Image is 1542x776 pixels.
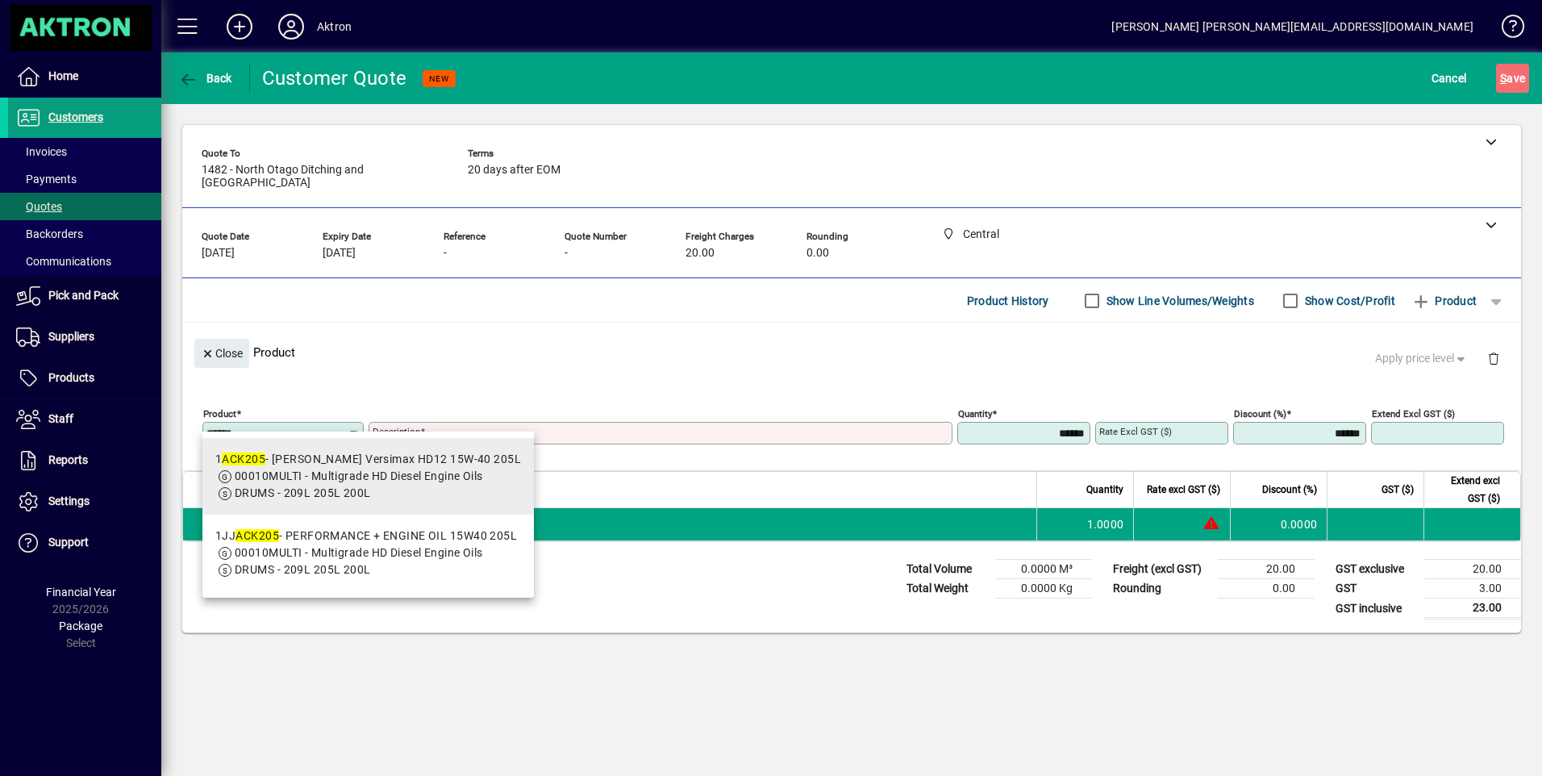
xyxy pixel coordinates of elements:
[1087,516,1124,532] span: 1.0000
[1230,508,1327,540] td: 0.0000
[1434,472,1500,507] span: Extend excl GST ($)
[429,73,449,84] span: NEW
[16,200,62,213] span: Quotes
[1327,599,1424,619] td: GST inclusive
[1218,579,1315,599] td: 0.00
[1327,579,1424,599] td: GST
[8,56,161,97] a: Home
[1105,579,1218,599] td: Rounding
[16,255,111,268] span: Communications
[215,451,521,468] div: 1 - [PERSON_NAME] Versimax HD12 15W-40 205L
[1105,560,1218,579] td: Freight (excl GST)
[1424,579,1521,599] td: 3.00
[1490,3,1522,56] a: Knowledge Base
[16,173,77,186] span: Payments
[1427,64,1471,93] button: Cancel
[1424,560,1521,579] td: 20.00
[1327,560,1424,579] td: GST exclusive
[48,111,103,123] span: Customers
[898,579,995,599] td: Total Weight
[8,248,161,275] a: Communications
[373,426,420,437] mat-label: Description
[1424,599,1521,619] td: 23.00
[1496,64,1529,93] button: Save
[1262,481,1317,499] span: Discount (%)
[1500,72,1507,85] span: S
[178,72,232,85] span: Back
[8,276,161,316] a: Pick and Pack
[8,138,161,165] a: Invoices
[161,64,250,93] app-page-header-button: Back
[215,528,517,544] div: 1JJ - PERFORMANCE + ENGINE OIL 15W40 205L
[1375,350,1469,367] span: Apply price level
[958,408,992,419] mat-label: Quantity
[48,289,119,302] span: Pick and Pack
[995,579,1092,599] td: 0.0000 Kg
[201,340,243,367] span: Close
[468,164,561,177] span: 20 days after EOM
[235,469,483,482] span: 00010MULTI - Multigrade HD Diesel Engine Oils
[8,220,161,248] a: Backorders
[898,560,995,579] td: Total Volume
[48,69,78,82] span: Home
[265,12,317,41] button: Profile
[1086,481,1123,499] span: Quantity
[202,164,444,190] span: 1482 - North Otago Ditching and [GEOGRAPHIC_DATA]
[222,453,265,465] em: ACK205
[8,523,161,563] a: Support
[235,546,483,559] span: 00010MULTI - Multigrade HD Diesel Engine Oils
[8,358,161,398] a: Products
[202,515,534,591] mat-option: 1JJACK205 - PERFORMANCE + ENGINE OIL 15W40 205L
[961,286,1056,315] button: Product History
[48,412,73,425] span: Staff
[194,339,249,368] button: Close
[1218,560,1315,579] td: 20.00
[1099,426,1172,437] mat-label: Rate excl GST ($)
[8,482,161,522] a: Settings
[48,371,94,384] span: Products
[202,247,235,260] span: [DATE]
[1147,481,1220,499] span: Rate excl GST ($)
[967,288,1049,314] span: Product History
[806,247,829,260] span: 0.00
[8,317,161,357] a: Suppliers
[8,165,161,193] a: Payments
[1474,351,1513,365] app-page-header-button: Delete
[1500,65,1525,91] span: ave
[1234,408,1286,419] mat-label: Discount (%)
[1103,293,1254,309] label: Show Line Volumes/Weights
[1382,481,1414,499] span: GST ($)
[235,529,279,542] em: ACK205
[1474,339,1513,378] button: Delete
[444,247,447,260] span: -
[1432,65,1467,91] span: Cancel
[48,536,89,549] span: Support
[16,145,67,158] span: Invoices
[48,494,90,507] span: Settings
[8,193,161,220] a: Quotes
[202,438,534,515] mat-option: 1ACK205 - Morris Versimax HD12 15W-40 205L
[323,247,356,260] span: [DATE]
[203,408,236,419] mat-label: Product
[1111,14,1473,40] div: [PERSON_NAME] [PERSON_NAME][EMAIL_ADDRESS][DOMAIN_NAME]
[235,563,371,576] span: DRUMS - 209L 205L 200L
[1369,344,1475,373] button: Apply price level
[565,247,568,260] span: -
[995,560,1092,579] td: 0.0000 M³
[182,323,1521,382] div: Product
[48,453,88,466] span: Reports
[8,440,161,481] a: Reports
[1372,408,1455,419] mat-label: Extend excl GST ($)
[317,14,352,40] div: Aktron
[16,227,83,240] span: Backorders
[8,399,161,440] a: Staff
[190,345,253,360] app-page-header-button: Close
[48,330,94,343] span: Suppliers
[686,247,715,260] span: 20.00
[46,586,116,599] span: Financial Year
[1302,293,1395,309] label: Show Cost/Profit
[235,486,371,499] span: DRUMS - 209L 205L 200L
[174,64,236,93] button: Back
[214,12,265,41] button: Add
[262,65,407,91] div: Customer Quote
